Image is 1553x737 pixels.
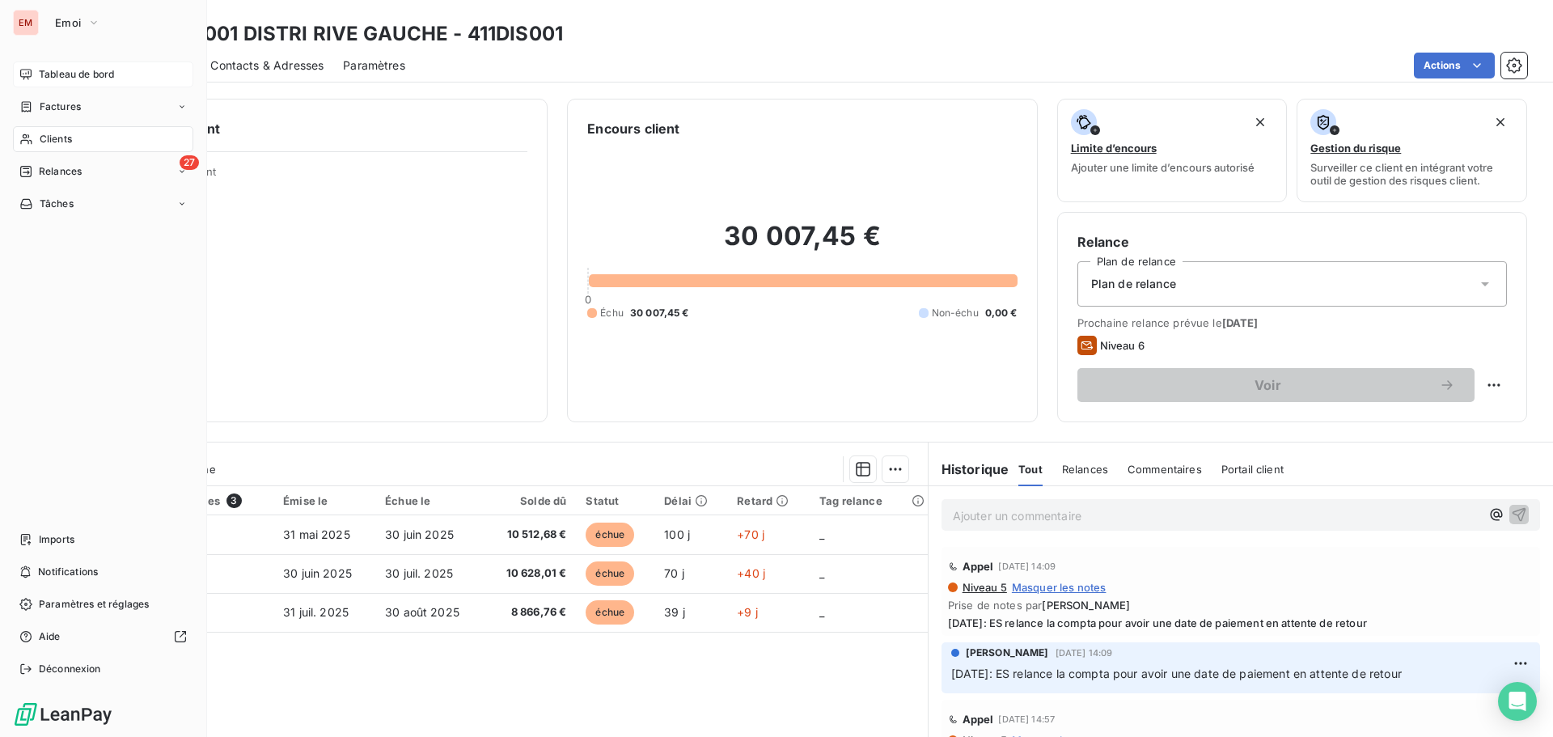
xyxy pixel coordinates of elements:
span: Notifications [38,565,98,579]
span: 30 août 2025 [385,605,459,619]
span: +40 j [737,566,765,580]
span: +70 j [737,527,764,541]
div: Tag relance [819,494,918,507]
span: [DATE] [1222,316,1259,329]
h6: Historique [929,460,1009,479]
span: 30 juil. 2025 [385,566,453,580]
span: [DATE] 14:09 [1056,648,1113,658]
span: _ [819,527,824,541]
span: [DATE] 14:57 [998,714,1055,724]
span: 10 512,68 € [493,527,566,543]
span: 3 [226,493,241,508]
span: Surveiller ce client en intégrant votre outil de gestion des risques client. [1310,161,1513,187]
span: échue [586,523,634,547]
span: échue [586,600,634,625]
h6: Relance [1077,232,1507,252]
span: 31 mai 2025 [283,527,350,541]
span: _ [819,566,824,580]
span: [PERSON_NAME] [1042,599,1130,612]
span: 27 [180,155,199,170]
span: [DATE]: ES relance la compta pour avoir une date de paiement en attente de retour [948,616,1534,629]
span: Déconnexion [39,662,101,676]
span: Aide [39,629,61,644]
span: Plan de relance [1091,276,1176,292]
span: [PERSON_NAME] [966,646,1049,660]
span: 0 [585,293,591,306]
span: Commentaires [1128,463,1202,476]
span: Niveau 6 [1100,339,1145,352]
div: Statut [586,494,645,507]
button: Limite d’encoursAjouter une limite d’encours autorisé [1057,99,1288,202]
h6: Encours client [587,119,679,138]
span: Tâches [40,197,74,211]
span: 39 j [664,605,685,619]
h3: 411DIS001 DISTRI RIVE GAUCHE - 411DIS001 [142,19,563,49]
span: Relances [39,164,82,179]
span: Appel [963,560,994,573]
span: Masquer les notes [1012,581,1107,594]
button: Voir [1077,368,1475,402]
span: Factures [40,100,81,114]
span: Non-échu [932,306,979,320]
a: Aide [13,624,193,650]
span: Clients [40,132,72,146]
span: 0,00 € [985,306,1018,320]
span: Imports [39,532,74,547]
span: Contacts & Adresses [210,57,324,74]
div: Retard [737,494,800,507]
span: 10 628,01 € [493,565,566,582]
div: Émise le [283,494,366,507]
span: Paramètres et réglages [39,597,149,612]
span: échue [586,561,634,586]
span: Échu [600,306,624,320]
span: Portail client [1221,463,1284,476]
span: Voir [1097,379,1439,392]
div: Délai [664,494,717,507]
span: Ajouter une limite d’encours autorisé [1071,161,1255,174]
span: Prise de notes par [948,599,1534,612]
span: 8 866,76 € [493,604,566,621]
span: Appel [963,713,994,726]
div: Échue le [385,494,474,507]
span: 30 juin 2025 [283,566,352,580]
span: [DATE] 14:09 [998,561,1056,571]
span: 31 juil. 2025 [283,605,349,619]
span: Tableau de bord [39,67,114,82]
div: Open Intercom Messenger [1498,682,1537,721]
span: 30 007,45 € [630,306,689,320]
span: Limite d’encours [1071,142,1157,155]
span: Propriétés Client [130,165,527,188]
h2: 30 007,45 € [587,220,1017,269]
span: Niveau 5 [961,581,1007,594]
button: Actions [1414,53,1495,78]
button: Gestion du risqueSurveiller ce client en intégrant votre outil de gestion des risques client. [1297,99,1527,202]
span: Emoi [55,16,81,29]
span: 30 juin 2025 [385,527,454,541]
span: 100 j [664,527,690,541]
span: Tout [1018,463,1043,476]
span: Paramètres [343,57,405,74]
div: EM [13,10,39,36]
img: Logo LeanPay [13,701,113,727]
span: +9 j [737,605,758,619]
span: [DATE]: ES relance la compta pour avoir une date de paiement en attente de retour [951,667,1402,680]
span: 70 j [664,566,684,580]
h6: Informations client [98,119,527,138]
span: Relances [1062,463,1108,476]
div: Solde dû [493,494,566,507]
span: Gestion du risque [1310,142,1401,155]
span: _ [819,605,824,619]
span: Prochaine relance prévue le [1077,316,1507,329]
